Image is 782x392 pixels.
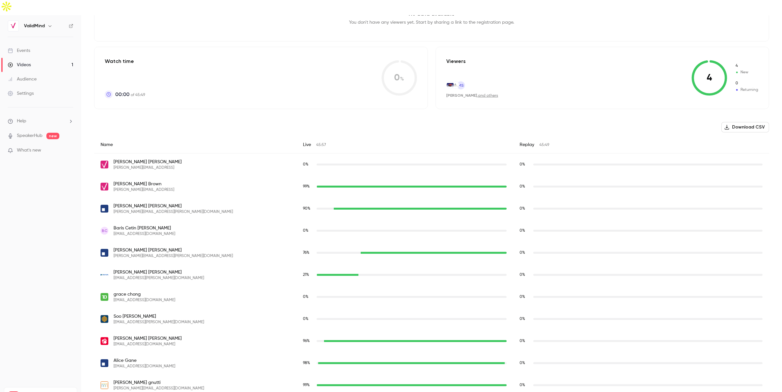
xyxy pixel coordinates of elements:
span: Replay watch time [520,272,530,278]
img: validmind.ai [101,183,108,190]
span: [EMAIL_ADDRESS][DOMAIN_NAME] [114,231,175,237]
div: acge@gft.com [94,352,769,374]
span: 0 % [520,185,525,189]
span: [PERSON_NAME] [PERSON_NAME] [114,247,233,253]
span: [PERSON_NAME] gnutti [114,379,204,386]
span: 0 % [520,207,525,211]
span: [EMAIL_ADDRESS][DOMAIN_NAME] [114,364,175,369]
span: Returning [735,80,758,86]
div: Settings [8,90,34,97]
img: intesasanpaolo.com [101,381,108,389]
img: td.com [101,293,108,301]
div: gfrank@otpp.com [94,330,769,352]
span: 99 % [303,185,310,189]
p: of 45:49 [115,91,145,98]
a: SpeakerHub [17,132,42,139]
span: 98 % [303,361,310,365]
div: Videos [8,62,31,68]
span: 0 % [520,229,525,233]
span: Live watch time [303,338,313,344]
span: [EMAIL_ADDRESS][DOMAIN_NAME] [114,342,182,347]
p: Watch time [105,57,145,65]
span: new [46,133,59,139]
img: parkerlawrence.co.uk [447,83,454,87]
div: Name [94,136,296,153]
span: 00:00 [115,91,129,98]
span: Live watch time [303,272,313,278]
img: gft.com [101,359,108,367]
div: kevin@validmind.ai [94,153,769,176]
span: Live watch time [303,250,313,256]
img: otpp.com [101,337,108,345]
span: 0 % [303,229,308,233]
span: 0 % [303,295,308,299]
span: [PERSON_NAME][EMAIL_ADDRESS][PERSON_NAME][DOMAIN_NAME] [114,253,233,259]
span: [PERSON_NAME][EMAIL_ADDRESS][PERSON_NAME][DOMAIN_NAME] [114,209,233,214]
span: What's new [17,147,41,154]
span: Live watch time [303,162,313,167]
span: [PERSON_NAME][EMAIL_ADDRESS] [114,165,182,170]
span: [EMAIL_ADDRESS][PERSON_NAME][DOMAIN_NAME] [114,320,204,325]
span: Help [17,118,26,125]
span: Live watch time [303,316,313,322]
img: aviva.com [101,274,108,276]
span: Live watch time [303,206,313,212]
span: Replay watch time [520,294,530,300]
span: 21 % [303,273,309,277]
img: ValidMind [8,21,18,31]
span: New [735,69,758,75]
div: grace.chong@td.com [94,286,769,308]
span: 0 % [520,317,525,321]
button: Download CSV [721,122,769,132]
span: [PERSON_NAME] [PERSON_NAME] [114,335,182,342]
span: Replay watch time [520,360,530,366]
p: Viewers [446,57,466,65]
span: Replay watch time [520,250,530,256]
a: and others [478,94,498,98]
span: grace chong [114,291,175,298]
span: 90 % [303,207,310,211]
span: Replay watch time [520,162,530,167]
div: Events [8,47,30,54]
span: [PERSON_NAME] [446,93,477,98]
span: Live watch time [303,382,313,388]
span: Baris Cetin [PERSON_NAME] [114,225,175,231]
span: MS [458,82,464,88]
span: 0 % [303,317,308,321]
img: provident.bank [101,315,108,323]
div: Live [296,136,513,153]
div: ruth.chambers@gft.com [94,242,769,264]
div: soo.finley@provident.bank [94,308,769,330]
span: Replay watch time [520,206,530,212]
li: help-dropdown-opener [8,118,73,125]
span: Replay watch time [520,228,530,234]
span: Replay watch time [520,382,530,388]
span: [PERSON_NAME][EMAIL_ADDRESS][DOMAIN_NAME] [114,386,204,391]
span: BC [102,228,107,234]
div: Replay [513,136,769,153]
img: spin-analytics.com [452,81,459,89]
div: Audience [8,76,37,82]
span: [PERSON_NAME] [PERSON_NAME] [114,203,233,209]
span: Replay watch time [520,184,530,190]
div: , [446,93,498,98]
span: [PERSON_NAME] [PERSON_NAME] [114,269,204,276]
img: gft.com [101,249,108,257]
span: Returning [735,87,758,93]
span: 99 % [303,383,310,387]
div: sarena.brown@validmind.ai [94,176,769,198]
span: [PERSON_NAME] [PERSON_NAME] [114,159,182,165]
span: Soo [PERSON_NAME] [114,313,204,320]
span: 76 % [303,251,309,255]
span: 45:57 [316,143,326,147]
span: Live watch time [303,360,313,366]
img: validmind.ai [101,161,108,168]
div: nadeem.chaudhry@aviva.com [94,264,769,286]
span: 0 % [520,339,525,343]
div: bcetincel@gmail.com [94,220,769,242]
span: Live watch time [303,294,313,300]
h6: ValidMind [24,23,45,29]
div: otto.cass@gft.com [94,198,769,220]
span: [PERSON_NAME] Brown [114,181,174,187]
span: [EMAIL_ADDRESS][PERSON_NAME][DOMAIN_NAME] [114,276,204,281]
